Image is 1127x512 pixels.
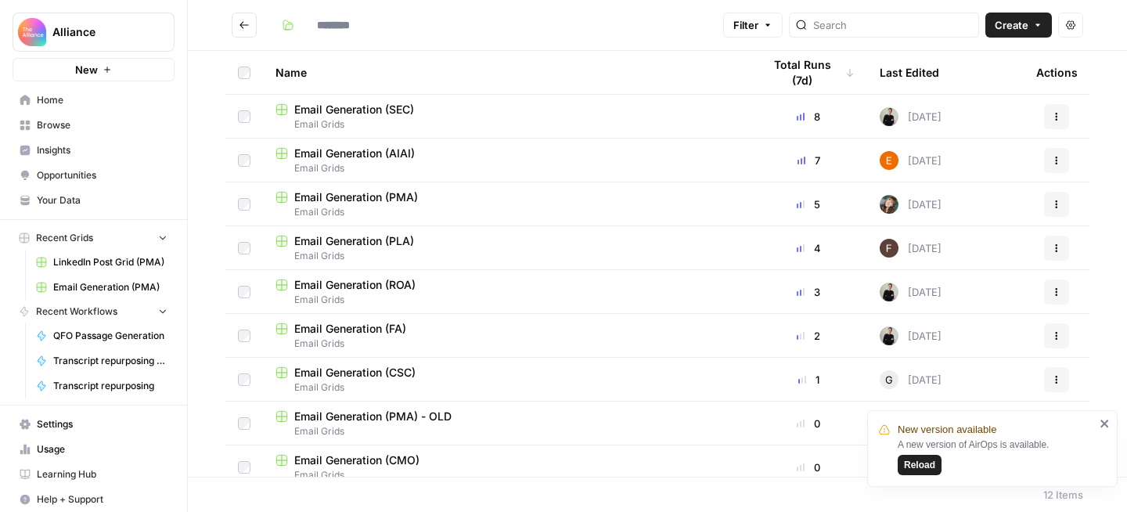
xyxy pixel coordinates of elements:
[275,249,737,263] span: Email Grids
[37,417,167,431] span: Settings
[53,329,167,343] span: QFO Passage Generation
[294,233,414,249] span: Email Generation (PLA)
[904,458,935,472] span: Reload
[75,62,98,78] span: New
[37,193,167,207] span: Your Data
[294,189,418,205] span: Email Generation (PMA)
[880,195,898,214] img: auytl9ei5tcnqodk4shm8exxpdku
[275,409,737,438] a: Email Generation (PMA) - OLDEmail Grids
[37,442,167,456] span: Usage
[880,283,942,301] div: [DATE]
[275,453,737,482] a: Email Generation (CMO)Email Grids
[880,370,942,389] div: [DATE]
[762,197,855,212] div: 5
[37,467,167,481] span: Learning Hub
[762,153,855,168] div: 7
[52,24,147,40] span: Alliance
[762,109,855,124] div: 8
[53,280,167,294] span: Email Generation (PMA)
[885,372,893,388] span: G
[13,13,175,52] button: Workspace: Alliance
[985,13,1052,38] button: Create
[275,380,737,395] span: Email Grids
[275,161,737,175] span: Email Grids
[275,293,737,307] span: Email Grids
[1043,487,1083,503] div: 12 Items
[13,88,175,113] a: Home
[880,326,942,345] div: [DATE]
[29,348,175,373] a: Transcript repurposing (report article fork)
[29,250,175,275] a: LinkedIn Post Grid (PMA)
[13,487,175,512] button: Help + Support
[898,438,1095,475] div: A new version of AirOps is available.
[13,163,175,188] a: Opportunities
[294,453,419,468] span: Email Generation (CMO)
[275,233,737,263] a: Email Generation (PLA)Email Grids
[275,117,737,132] span: Email Grids
[880,326,898,345] img: rzyuksnmva7rad5cmpd7k6b2ndco
[880,195,942,214] div: [DATE]
[762,372,855,388] div: 1
[29,373,175,398] a: Transcript repurposing
[275,277,737,307] a: Email Generation (ROA)Email Grids
[36,231,93,245] span: Recent Grids
[232,13,257,38] button: Go back
[13,58,175,81] button: New
[36,305,117,319] span: Recent Workflows
[762,51,855,94] div: Total Runs (7d)
[294,277,416,293] span: Email Generation (ROA)
[13,113,175,138] a: Browse
[762,240,855,256] div: 4
[294,409,452,424] span: Email Generation (PMA) - OLD
[275,321,737,351] a: Email Generation (FA)Email Grids
[275,424,737,438] span: Email Grids
[37,492,167,507] span: Help + Support
[294,102,414,117] span: Email Generation (SEC)
[37,118,167,132] span: Browse
[1100,417,1111,430] button: close
[813,17,972,33] input: Search
[275,189,737,219] a: Email Generation (PMA)Email Grids
[275,468,737,482] span: Email Grids
[294,321,406,337] span: Email Generation (FA)
[294,146,415,161] span: Email Generation (AIAI)
[13,437,175,462] a: Usage
[762,416,855,431] div: 0
[880,283,898,301] img: rzyuksnmva7rad5cmpd7k6b2ndco
[275,102,737,132] a: Email Generation (SEC)Email Grids
[53,379,167,393] span: Transcript repurposing
[762,284,855,300] div: 3
[762,460,855,475] div: 0
[995,17,1028,33] span: Create
[880,51,939,94] div: Last Edited
[880,239,898,258] img: ehk4tiupxxmovik5q93f2vi35fzq
[733,17,758,33] span: Filter
[13,412,175,437] a: Settings
[294,365,416,380] span: Email Generation (CSC)
[898,422,996,438] span: New version available
[275,337,737,351] span: Email Grids
[880,107,898,126] img: rzyuksnmva7rad5cmpd7k6b2ndco
[13,462,175,487] a: Learning Hub
[29,323,175,348] a: QFO Passage Generation
[53,255,167,269] span: LinkedIn Post Grid (PMA)
[762,328,855,344] div: 2
[275,365,737,395] a: Email Generation (CSC)Email Grids
[1036,51,1078,94] div: Actions
[37,143,167,157] span: Insights
[723,13,783,38] button: Filter
[880,151,942,170] div: [DATE]
[880,107,942,126] div: [DATE]
[880,151,898,170] img: wm51g8xlax8ig7gqluwwidcxpalk
[13,188,175,213] a: Your Data
[275,146,737,175] a: Email Generation (AIAI)Email Grids
[13,226,175,250] button: Recent Grids
[13,138,175,163] a: Insights
[29,275,175,300] a: Email Generation (PMA)
[880,239,942,258] div: [DATE]
[53,354,167,368] span: Transcript repurposing (report article fork)
[275,205,737,219] span: Email Grids
[18,18,46,46] img: Alliance Logo
[275,51,737,94] div: Name
[13,300,175,323] button: Recent Workflows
